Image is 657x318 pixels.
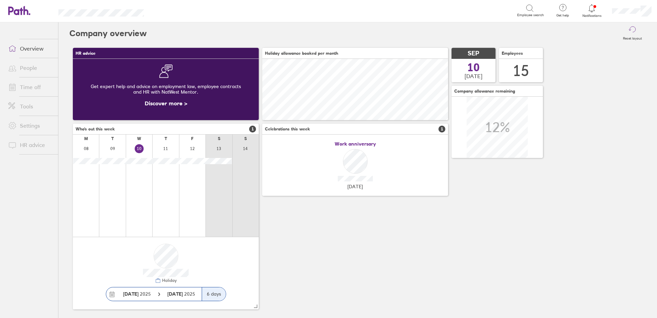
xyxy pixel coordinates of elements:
[84,136,88,141] div: M
[619,34,646,41] label: Reset layout
[581,14,603,18] span: Notifications
[467,62,480,73] span: 10
[3,138,58,152] a: HR advice
[218,136,220,141] div: S
[163,7,180,13] div: Search
[244,136,247,141] div: S
[165,136,167,141] div: T
[3,119,58,132] a: Settings
[3,99,58,113] a: Tools
[347,184,363,189] span: [DATE]
[3,42,58,55] a: Overview
[123,291,151,297] span: 2025
[581,3,603,18] a: Notifications
[619,22,646,44] button: Reset layout
[69,22,147,44] h2: Company overview
[3,61,58,75] a: People
[3,80,58,94] a: Time off
[191,136,193,141] div: F
[145,100,187,107] a: Discover more >
[335,141,376,147] span: Work anniversary
[249,126,256,132] span: 1
[265,51,338,56] span: Holiday allowance booked per month
[161,278,177,283] div: Holiday
[111,136,114,141] div: T
[517,13,544,17] span: Employee search
[465,73,482,79] span: [DATE]
[137,136,141,141] div: W
[76,127,115,131] span: Who's out this week
[78,78,253,100] div: Get expert help and advice on employment law, employee contracts and HR with NatWest Mentor.
[438,126,445,132] span: 1
[167,291,184,297] strong: [DATE]
[167,291,195,297] span: 2025
[454,89,515,94] span: Company allowance remaining
[468,50,479,57] span: SEP
[76,51,96,56] span: HR advice
[123,291,138,297] strong: [DATE]
[513,62,529,79] div: 15
[502,51,523,56] span: Employees
[202,287,226,301] div: 6 days
[265,127,310,131] span: Celebrations this week
[552,13,574,18] span: Get help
